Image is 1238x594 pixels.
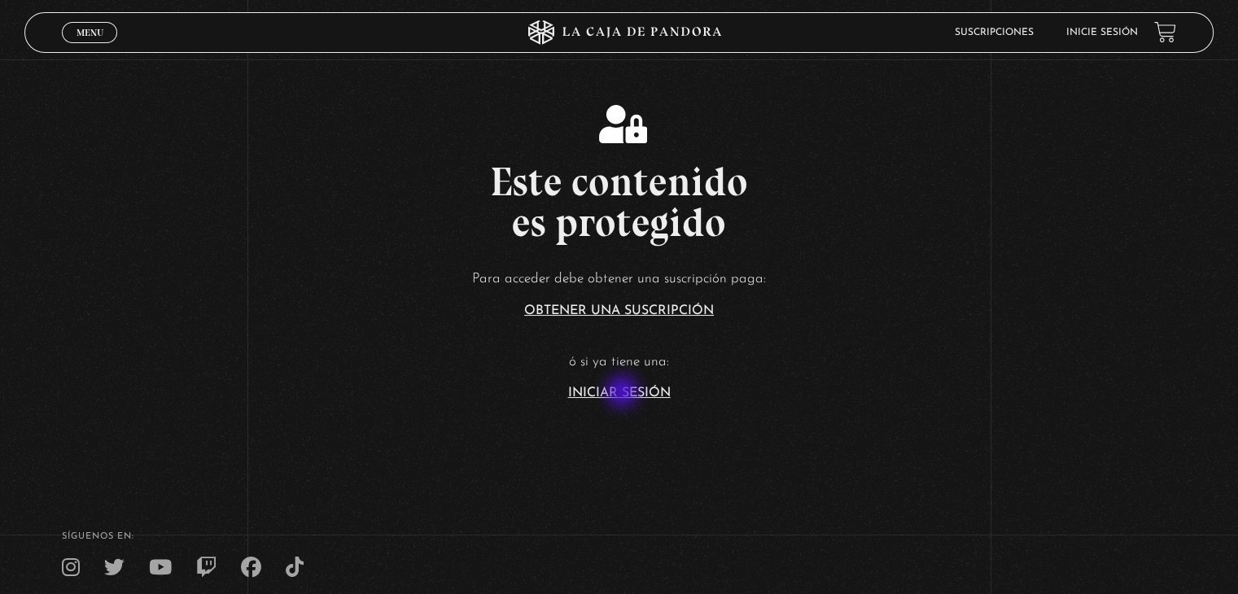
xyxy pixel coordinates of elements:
[568,387,671,400] a: Iniciar Sesión
[77,28,103,37] span: Menu
[955,28,1034,37] a: Suscripciones
[1154,21,1176,43] a: View your shopping cart
[524,304,714,317] a: Obtener una suscripción
[1066,28,1138,37] a: Inicie sesión
[71,41,109,52] span: Cerrar
[62,532,1176,541] h4: SÍguenos en:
